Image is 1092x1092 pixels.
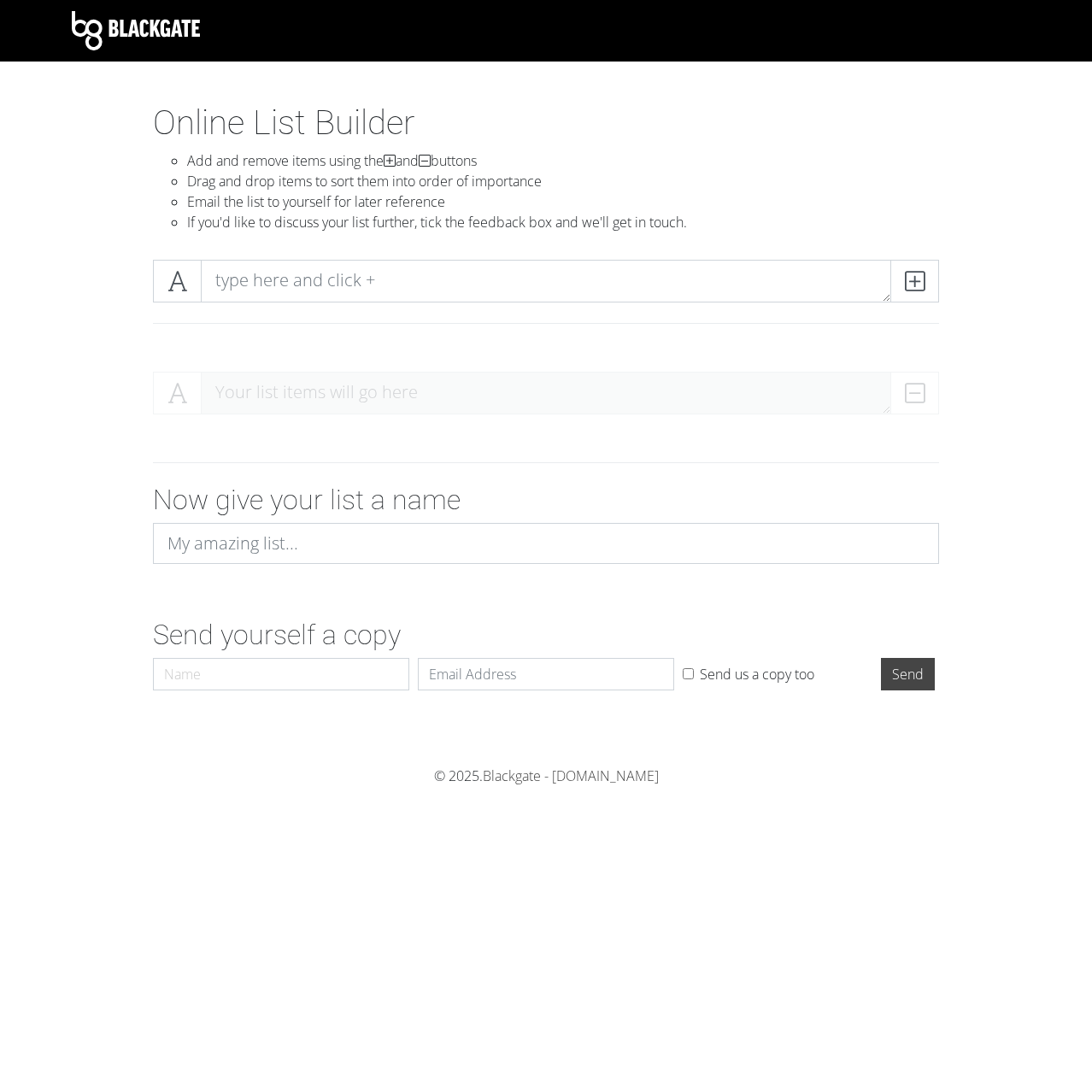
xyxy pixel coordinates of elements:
[187,191,939,212] li: Email the list to yourself for later reference
[72,766,1020,786] div: © 2025.
[153,523,939,564] input: My amazing list...
[153,484,939,516] h2: Now give your list a name
[881,658,935,690] input: Send
[700,664,814,684] label: Send us a copy too
[483,766,659,785] a: Blackgate - [DOMAIN_NAME]
[153,658,409,690] input: Name
[187,212,939,232] li: If you'd like to discuss your list further, tick the feedback box and we'll get in touch.
[153,103,939,144] h1: Online List Builder
[187,150,939,171] li: Add and remove items using the and buttons
[418,658,674,690] input: Email Address
[153,619,939,651] h2: Send yourself a copy
[187,171,939,191] li: Drag and drop items to sort them into order of importance
[72,11,200,50] img: Blackgate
